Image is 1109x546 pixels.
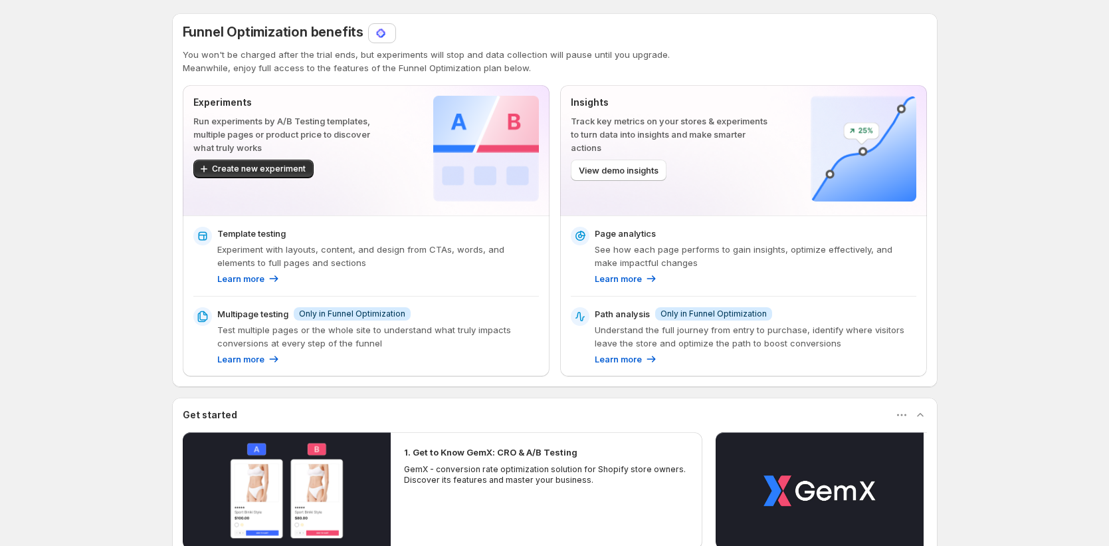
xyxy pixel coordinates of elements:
[193,114,391,154] p: Run experiments by A/B Testing templates, multiple pages or product price to discover what truly ...
[595,243,916,269] p: See how each page performs to gain insights, optimize effectively, and make impactful changes
[571,96,768,109] p: Insights
[183,408,237,422] h3: Get started
[595,307,650,321] p: Path analysis
[595,323,916,350] p: Understand the full journey from entry to purchase, identify where visitors leave the store and o...
[595,272,658,285] a: Learn more
[217,227,286,240] p: Template testing
[217,352,264,366] p: Learn more
[217,272,264,285] p: Learn more
[193,160,314,178] button: Create new experiment
[595,227,656,240] p: Page analytics
[433,96,539,202] img: Experiments
[579,164,658,177] span: View demo insights
[212,164,306,174] span: Create new experiment
[217,272,280,285] a: Learn more
[595,352,642,366] p: Learn more
[193,96,391,109] p: Experiments
[217,352,280,366] a: Learn more
[571,160,666,181] button: View demo insights
[183,24,363,40] span: Funnel Optimization benefits
[595,352,658,366] a: Learn more
[571,114,768,154] p: Track key metrics on your stores & experiments to turn data into insights and make smarter actions
[404,446,577,459] h2: 1. Get to Know GemX: CRO & A/B Testing
[404,464,690,485] p: GemX - conversion rate optimization solution for Shopify store owners. Discover its features and ...
[595,272,642,285] p: Learn more
[217,307,288,321] p: Multipage testing
[183,61,927,74] p: Meanwhile, enjoy full access to the features of the Funnel Optimization plan below.
[660,309,767,319] span: Only in Funnel Optimization
[299,309,405,319] span: Only in Funnel Optimization
[183,48,927,61] p: You won't be charged after the trial ends, but experiments will stop and data collection will pau...
[811,96,916,202] img: Insights
[217,323,539,350] p: Test multiple pages or the whole site to understand what truly impacts conversions at every step ...
[217,243,539,269] p: Experiment with layouts, content, and design from CTAs, words, and elements to full pages and sec...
